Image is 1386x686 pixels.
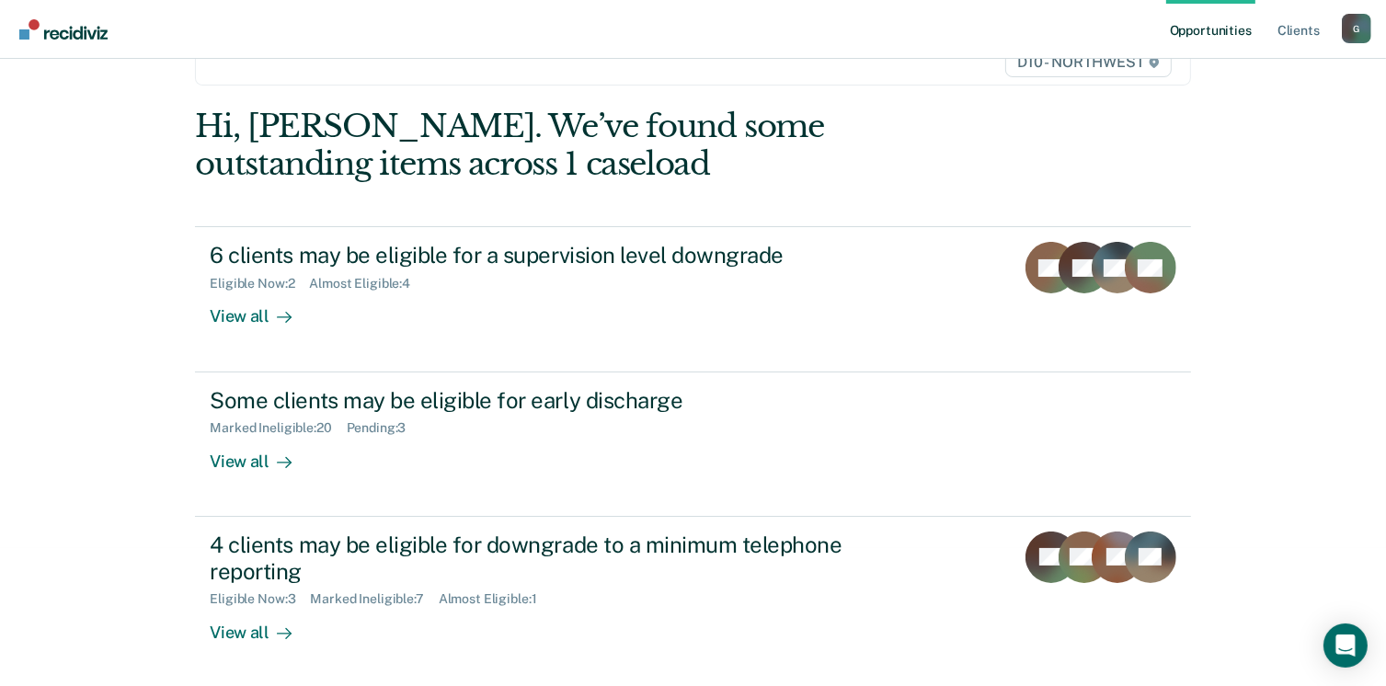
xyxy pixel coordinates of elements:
div: Some clients may be eligible for early discharge [210,387,855,414]
div: Marked Ineligible : 7 [310,591,438,607]
div: Eligible Now : 3 [210,591,310,607]
div: Almost Eligible : 4 [309,276,425,292]
div: Pending : 3 [347,420,421,436]
div: 4 clients may be eligible for downgrade to a minimum telephone reporting [210,532,855,585]
span: D10 - NORTHWEST [1005,48,1171,77]
div: Open Intercom Messenger [1323,623,1368,668]
div: Hi, [PERSON_NAME]. We’ve found some outstanding items across 1 caseload [195,108,991,183]
div: View all [210,436,313,472]
div: Almost Eligible : 1 [439,591,552,607]
div: Eligible Now : 2 [210,276,309,292]
div: G [1342,14,1371,43]
div: View all [210,292,313,327]
img: Recidiviz [19,19,108,40]
div: Marked Ineligible : 20 [210,420,346,436]
div: 6 clients may be eligible for a supervision level downgrade [210,242,855,269]
a: Some clients may be eligible for early dischargeMarked Ineligible:20Pending:3View all [195,372,1190,517]
a: 6 clients may be eligible for a supervision level downgradeEligible Now:2Almost Eligible:4View all [195,226,1190,372]
button: Profile dropdown button [1342,14,1371,43]
div: View all [210,607,313,643]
